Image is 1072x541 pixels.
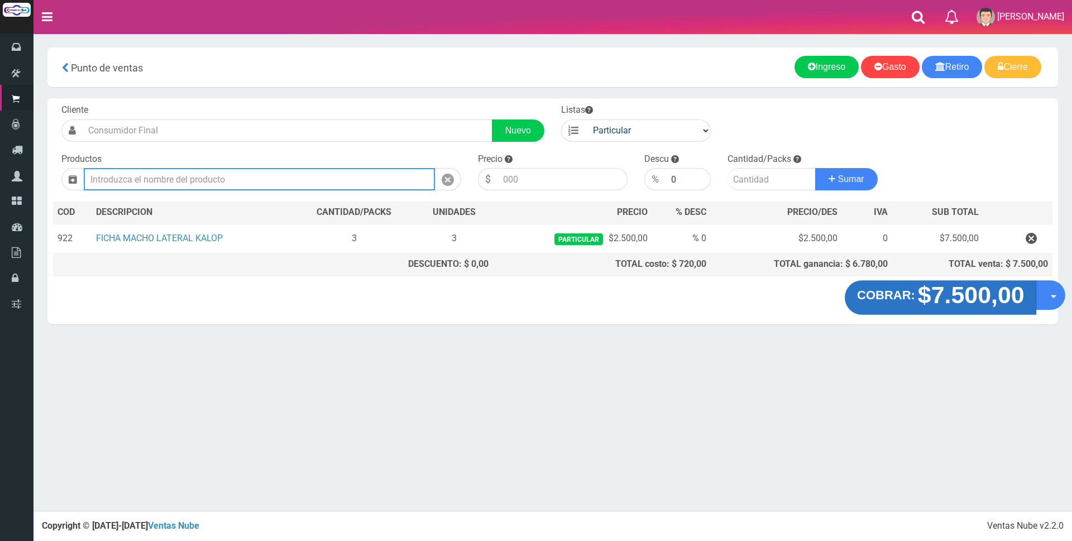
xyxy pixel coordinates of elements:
[897,258,1048,271] div: TOTAL venta: $ 7.500,00
[416,224,492,253] td: 3
[293,224,417,253] td: 3
[148,520,199,531] a: Ventas Nube
[96,233,223,243] a: FICHA MACHO LATERAL KALOP
[617,206,648,219] span: PRECIO
[493,224,653,253] td: $2.500,00
[3,3,31,17] img: Logo grande
[112,207,152,217] span: CRIPCION
[787,207,837,217] span: PRECIO/DES
[874,207,888,217] span: IVA
[845,280,1037,315] button: COBRAR: $7.500,00
[644,153,669,166] label: Descu
[932,206,979,219] span: SUB TOTAL
[478,153,502,166] label: Precio
[554,233,603,245] span: Particular
[561,104,593,117] label: Listas
[92,202,292,224] th: DES
[977,8,995,26] img: User Image
[838,174,864,184] span: Sumar
[666,168,711,190] input: 000
[497,258,707,271] div: TOTAL costo: $ 720,00
[997,11,1064,22] span: [PERSON_NAME]
[861,56,920,78] a: Gasto
[84,168,435,190] input: Introduzca el nombre del producto
[497,168,628,190] input: 000
[42,520,199,531] strong: Copyright © [DATE]-[DATE]
[711,224,841,253] td: $2.500,00
[53,202,92,224] th: COD
[644,168,666,190] div: %
[83,119,492,142] input: Consumidor Final
[984,56,1041,78] a: Cierre
[715,258,888,271] div: TOTAL ganancia: $ 6.780,00
[892,224,983,253] td: $7.500,00
[987,520,1064,533] div: Ventas Nube v2.2.0
[728,168,816,190] input: Cantidad
[815,168,878,190] button: Sumar
[492,119,544,142] a: Nuevo
[61,153,102,166] label: Productos
[676,207,706,217] span: % DESC
[917,282,1024,308] strong: $7.500,00
[53,224,92,253] td: 922
[293,202,417,224] th: CANTIDAD/PACKS
[728,153,791,166] label: Cantidad/Packs
[416,202,492,224] th: UNIDADES
[922,56,983,78] a: Retiro
[795,56,859,78] a: Ingreso
[857,289,915,302] strong: COBRAR:
[478,168,497,190] div: $
[71,62,143,74] span: Punto de ventas
[297,258,489,271] div: DESCUENTO: $ 0,00
[61,104,88,117] label: Cliente
[652,224,711,253] td: % 0
[842,224,893,253] td: 0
